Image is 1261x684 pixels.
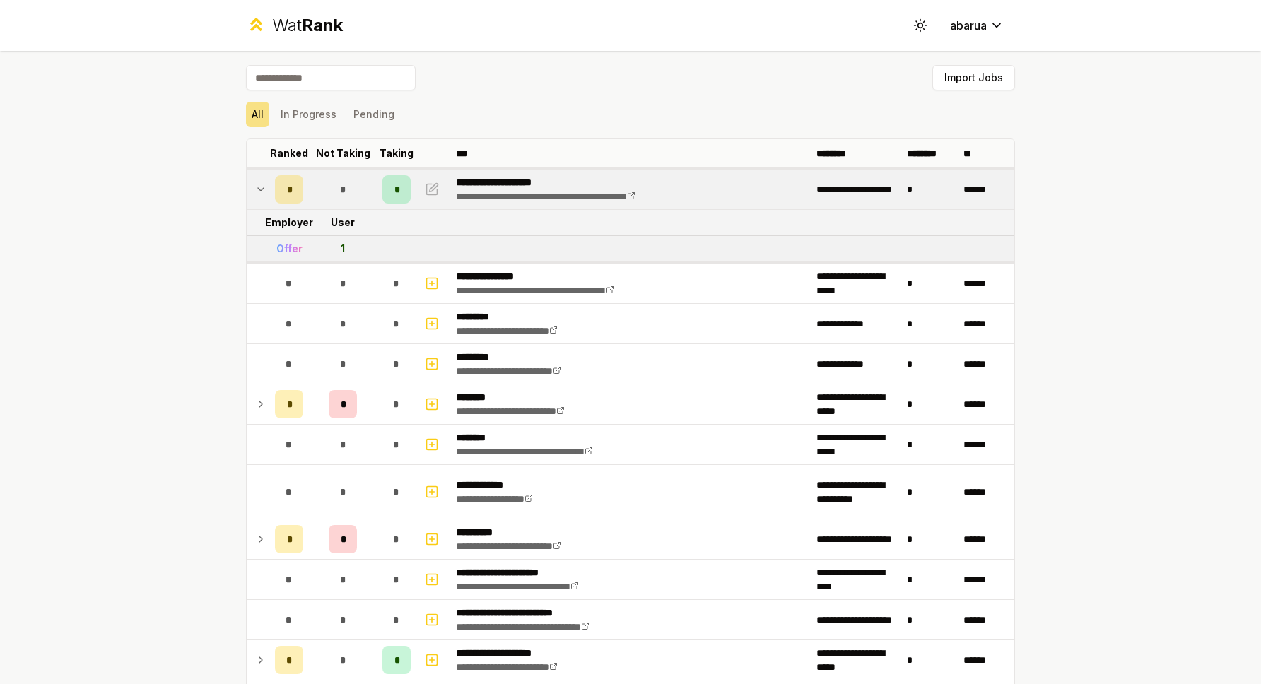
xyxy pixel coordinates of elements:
td: Employer [269,210,309,235]
button: In Progress [275,102,342,127]
div: 1 [341,242,345,256]
button: Import Jobs [932,65,1015,90]
div: Offer [276,242,303,256]
a: WatRank [246,14,343,37]
span: Rank [302,15,343,35]
p: Taking [380,146,414,160]
span: abarua [950,17,987,34]
td: User [309,210,377,235]
div: Wat [272,14,343,37]
button: Pending [348,102,400,127]
p: Ranked [270,146,308,160]
p: Not Taking [316,146,370,160]
button: All [246,102,269,127]
button: abarua [939,13,1015,38]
